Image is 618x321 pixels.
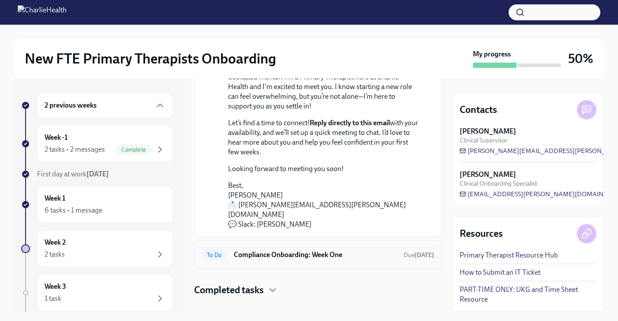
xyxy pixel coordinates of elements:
[460,268,540,277] a: How to Submit an IT Ticket
[228,164,420,174] p: Looking forward to meeting you soon!
[234,250,397,260] h6: Compliance Onboarding: Week One
[473,49,511,59] strong: My progress
[460,170,516,179] strong: [PERSON_NAME]
[45,282,66,291] h6: Week 3
[228,63,420,111] p: Welcome to Charlie Health! I’m [PERSON_NAME], your dedicated mentor. I’m a Primary Therapist here...
[202,248,434,262] a: To DoCompliance Onboarding: Week OneDue[DATE]
[460,179,537,188] span: Clinical Onboarding Specialist
[45,145,105,154] div: 2 tasks • 2 messages
[25,50,276,67] h2: New FTE Primary Therapists Onboarding
[37,93,173,118] div: 2 previous weeks
[45,205,102,215] div: 6 tasks • 1 message
[21,186,173,223] a: Week 16 tasks • 1 message
[202,252,227,258] span: To Do
[37,170,109,178] span: First day at work
[415,251,434,259] strong: [DATE]
[568,51,593,67] h3: 50%
[45,194,65,203] h6: Week 1
[21,169,173,179] a: First day at work[DATE]
[460,285,596,304] a: PART-TIME ONLY: UKG and Time Sheet Resource
[404,251,434,259] span: September 14th, 2025 10:00
[460,103,497,116] h4: Contacts
[86,170,109,178] strong: [DATE]
[45,238,66,247] h6: Week 2
[460,227,503,240] h4: Resources
[228,118,420,157] p: Let’s find a time to connect! with your availability, and we’ll set up a quick meeting to chat. I...
[21,125,173,162] a: Week -12 tasks • 2 messagesComplete
[45,101,97,110] h6: 2 previous weeks
[310,119,390,127] strong: Reply directly to this email
[45,250,65,259] div: 2 tasks
[228,181,420,229] p: Best, [PERSON_NAME] 📩 [PERSON_NAME][EMAIL_ADDRESS][PERSON_NAME][DOMAIN_NAME] 💬 Slack: [PERSON_NAME]
[194,284,442,297] div: Completed tasks
[460,127,516,136] strong: [PERSON_NAME]
[45,294,61,303] div: 1 task
[21,230,173,267] a: Week 22 tasks
[404,251,434,259] span: Due
[460,250,558,260] a: Primary Therapist Resource Hub
[194,284,264,297] h4: Completed tasks
[116,146,151,153] span: Complete
[18,5,67,19] img: CharlieHealth
[460,136,508,145] span: Clinical Supervisor
[21,274,173,311] a: Week 31 task
[45,133,67,142] h6: Week -1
